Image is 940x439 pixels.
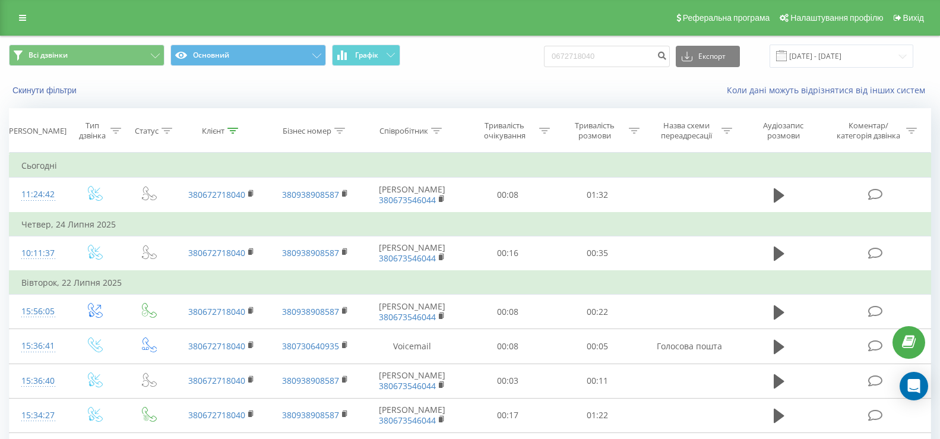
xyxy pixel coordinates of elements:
[188,247,245,258] a: 380672718040
[379,415,436,426] a: 380673546044
[9,45,164,66] button: Всі дзвінки
[463,329,553,364] td: 00:08
[188,340,245,352] a: 380672718040
[282,306,339,317] a: 380938908587
[903,13,924,23] span: Вихід
[553,236,643,271] td: 00:35
[683,13,770,23] span: Реферальна програма
[727,84,931,96] a: Коли дані можуть відрізнятися вiд інших систем
[676,46,740,67] button: Експорт
[643,329,736,364] td: Голосова пошта
[10,213,931,236] td: Четвер, 24 Липня 2025
[379,311,436,323] a: 380673546044
[900,372,928,400] div: Open Intercom Messenger
[362,236,463,271] td: [PERSON_NAME]
[463,398,553,432] td: 00:17
[362,398,463,432] td: [PERSON_NAME]
[463,364,553,398] td: 00:03
[282,340,339,352] a: 380730640935
[10,154,931,178] td: Сьогодні
[9,85,83,96] button: Скинути фільтри
[188,306,245,317] a: 380672718040
[21,334,55,358] div: 15:36:41
[282,247,339,258] a: 380938908587
[834,121,903,141] div: Коментар/категорія дзвінка
[379,252,436,264] a: 380673546044
[355,51,378,59] span: Графік
[553,178,643,213] td: 01:32
[553,329,643,364] td: 00:05
[379,126,428,136] div: Співробітник
[790,13,883,23] span: Налаштування профілю
[655,121,719,141] div: Назва схеми переадресації
[332,45,400,66] button: Графік
[362,329,463,364] td: Voicemail
[379,380,436,391] a: 380673546044
[170,45,326,66] button: Основний
[21,300,55,323] div: 15:56:05
[553,364,643,398] td: 00:11
[553,398,643,432] td: 01:22
[564,121,626,141] div: Тривалість розмови
[282,189,339,200] a: 380938908587
[135,126,159,136] div: Статус
[544,46,670,67] input: Пошук за номером
[7,126,67,136] div: [PERSON_NAME]
[463,178,553,213] td: 00:08
[21,369,55,393] div: 15:36:40
[188,189,245,200] a: 380672718040
[77,121,107,141] div: Тип дзвінка
[282,409,339,421] a: 380938908587
[10,271,931,295] td: Вівторок, 22 Липня 2025
[362,178,463,213] td: [PERSON_NAME]
[747,121,820,141] div: Аудіозапис розмови
[362,295,463,329] td: [PERSON_NAME]
[21,183,55,206] div: 11:24:42
[282,375,339,386] a: 380938908587
[283,126,331,136] div: Бізнес номер
[362,364,463,398] td: [PERSON_NAME]
[21,242,55,265] div: 10:11:37
[463,236,553,271] td: 00:16
[473,121,536,141] div: Тривалість очікування
[379,194,436,206] a: 380673546044
[188,375,245,386] a: 380672718040
[29,50,68,60] span: Всі дзвінки
[202,126,224,136] div: Клієнт
[553,295,643,329] td: 00:22
[463,295,553,329] td: 00:08
[21,404,55,427] div: 15:34:27
[188,409,245,421] a: 380672718040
